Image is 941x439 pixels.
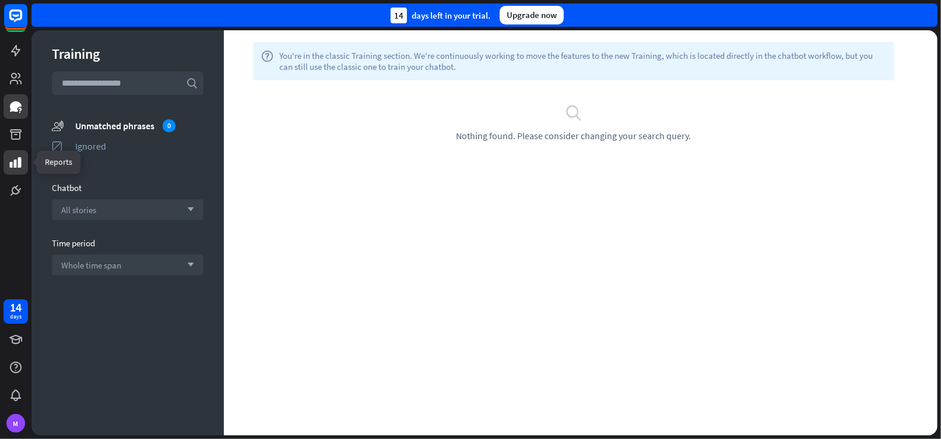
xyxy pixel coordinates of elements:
[52,119,64,132] i: unmatched_phrases
[61,204,96,215] span: All stories
[52,182,203,193] div: Chatbot
[6,414,25,433] div: M
[186,77,198,89] i: search
[500,6,564,24] div: Upgrade now
[163,119,175,132] div: 0
[61,260,121,271] span: Whole time span
[279,50,886,72] span: You're in the classic Training section. We're continuously working to move the features to the ne...
[52,140,64,152] i: ignored
[75,140,203,152] div: Ignored
[52,238,203,249] div: Time period
[181,206,194,213] i: arrow_down
[391,8,407,23] div: 14
[75,119,203,132] div: Unmatched phrases
[10,302,22,313] div: 14
[261,50,273,72] i: help
[391,8,490,23] div: days left in your trial.
[565,104,582,121] i: search
[181,261,194,268] i: arrow_down
[3,299,28,324] a: 14 days
[457,130,691,141] span: Nothing found. Please consider changing your search query.
[10,313,22,321] div: days
[9,5,44,40] button: Open LiveChat chat widget
[52,45,203,63] div: Training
